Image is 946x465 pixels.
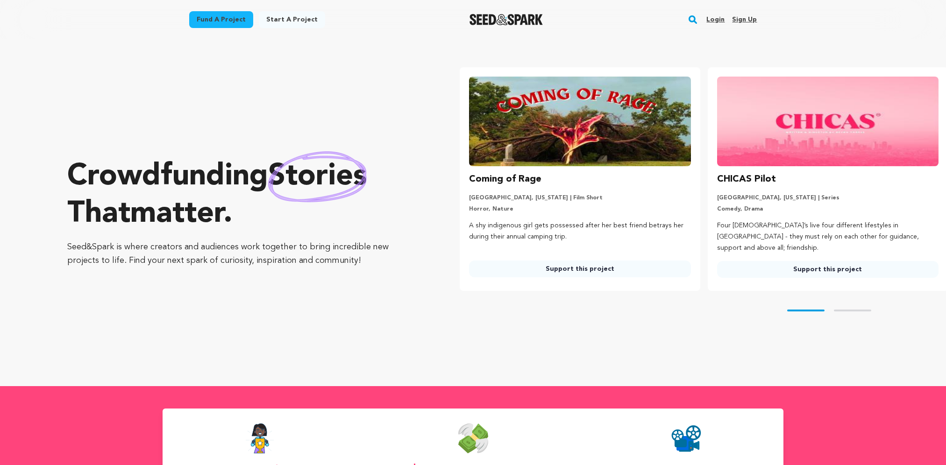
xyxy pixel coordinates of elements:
[706,12,725,27] a: Login
[671,423,701,453] img: Seed&Spark Projects Created Icon
[469,172,541,187] h3: Coming of Rage
[130,199,223,229] span: matter
[717,77,939,166] img: CHICAS Pilot image
[469,205,690,213] p: Horror, Nature
[717,261,939,278] a: Support this project
[717,220,939,254] p: Four [DEMOGRAPHIC_DATA]’s live four different lifestyles in [GEOGRAPHIC_DATA] - they must rely on...
[259,11,325,28] a: Start a project
[458,423,488,453] img: Seed&Spark Money Raised Icon
[245,423,274,453] img: Seed&Spark Success Rate Icon
[67,158,422,233] p: Crowdfunding that .
[469,14,543,25] img: Seed&Spark Logo Dark Mode
[717,205,939,213] p: Comedy, Drama
[469,261,690,277] a: Support this project
[732,12,757,27] a: Sign up
[469,220,690,243] p: A shy indigenous girl gets possessed after her best friend betrays her during their annual campin...
[717,194,939,202] p: [GEOGRAPHIC_DATA], [US_STATE] | Series
[268,151,367,202] img: hand sketched image
[67,240,422,268] p: Seed&Spark is where creators and audiences work together to bring incredible new projects to life...
[469,77,690,166] img: Coming of Rage image
[469,194,690,202] p: [GEOGRAPHIC_DATA], [US_STATE] | Film Short
[189,11,253,28] a: Fund a project
[717,172,776,187] h3: CHICAS Pilot
[469,14,543,25] a: Seed&Spark Homepage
